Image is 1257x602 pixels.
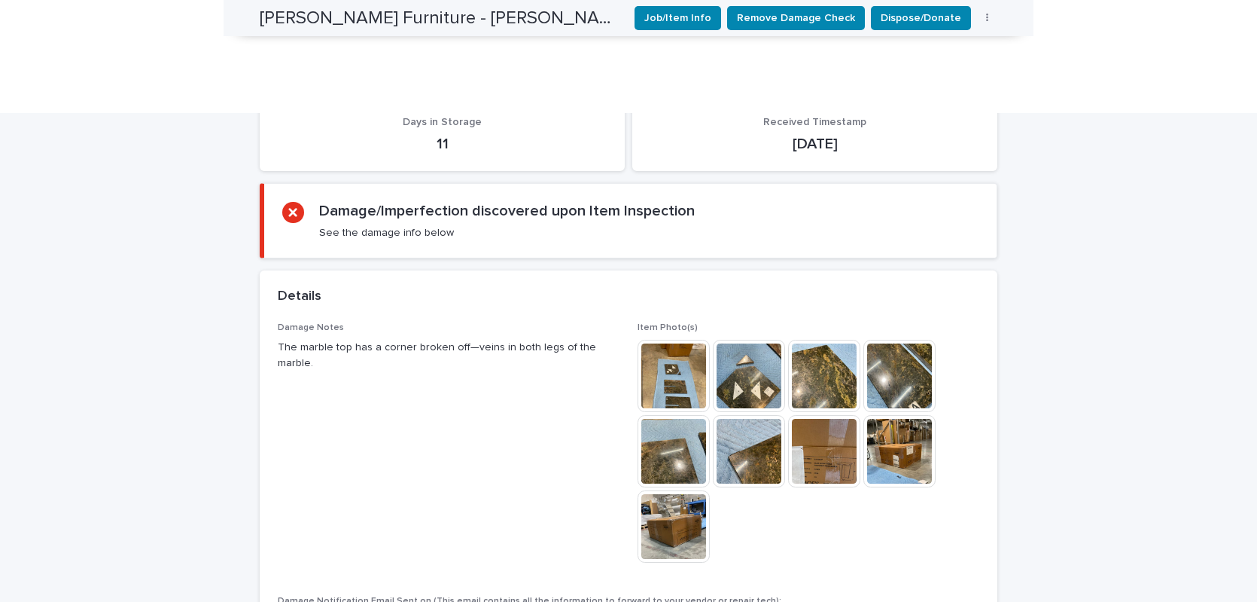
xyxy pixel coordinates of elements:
[278,289,321,305] h2: Details
[881,11,961,26] span: Dispose/Donate
[644,11,711,26] span: Job/Item Info
[319,202,695,220] h2: Damage/Imperfection discovered upon Item Inspection
[727,6,865,30] button: Remove Damage Check
[871,6,971,30] button: Dispose/Donate
[278,135,607,153] p: 11
[319,226,454,240] p: See the damage info below
[403,117,482,127] span: Days in Storage
[650,135,979,153] p: [DATE]
[260,8,622,29] h2: Moe's Furniture - Blair Accent Table Rainforest Green Marble | 71049
[763,117,866,127] span: Received Timestamp
[278,323,344,332] span: Damage Notes
[737,11,855,26] span: Remove Damage Check
[635,6,721,30] button: Job/Item Info
[278,340,619,371] p: The marble top has a corner broken off—veins in both legs of the marble.
[638,323,698,332] span: Item Photo(s)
